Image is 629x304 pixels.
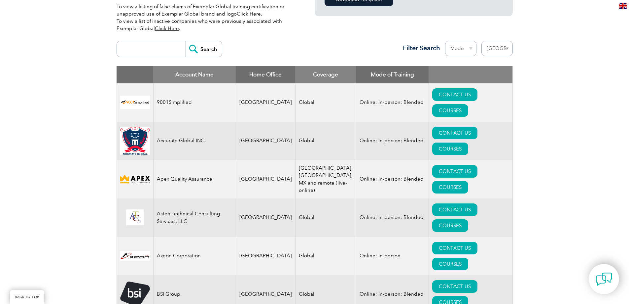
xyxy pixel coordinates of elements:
[120,174,150,185] img: cdfe6d45-392f-f011-8c4d-000d3ad1ee32-logo.png
[399,44,440,52] h3: Filter Search
[120,209,150,226] img: ce24547b-a6e0-e911-a812-000d3a795b83-logo.png
[155,25,179,31] a: Click Here
[153,160,236,198] td: Apex Quality Assurance
[295,122,356,160] td: Global
[153,122,236,160] td: Accurate Global INC.
[619,3,627,9] img: en
[429,66,512,83] th: : activate to sort column ascending
[432,143,468,155] a: COURSES
[236,160,295,198] td: [GEOGRAPHIC_DATA]
[356,66,429,83] th: Mode of Training: activate to sort column ascending
[10,290,44,304] a: BACK TO TOP
[120,96,150,109] img: 37c9c059-616f-eb11-a812-002248153038-logo.png
[236,66,295,83] th: Home Office: activate to sort column ascending
[236,198,295,237] td: [GEOGRAPHIC_DATA]
[432,242,477,254] a: CONTACT US
[432,165,477,178] a: CONTACT US
[356,83,429,122] td: Online; In-person; Blended
[295,198,356,237] td: Global
[356,237,429,275] td: Online; In-person
[295,66,356,83] th: Coverage: activate to sort column ascending
[432,258,468,270] a: COURSES
[295,160,356,198] td: [GEOGRAPHIC_DATA], [GEOGRAPHIC_DATA], MX and remote (live-online)
[153,198,236,237] td: Aston Technical Consulting Services, LLC
[432,280,477,293] a: CONTACT US
[356,198,429,237] td: Online; In-person; Blended
[356,160,429,198] td: Online; In-person; Blended
[356,122,429,160] td: Online; In-person; Blended
[153,66,236,83] th: Account Name: activate to sort column descending
[236,122,295,160] td: [GEOGRAPHIC_DATA]
[432,127,477,139] a: CONTACT US
[186,41,222,57] input: Search
[120,127,150,155] img: a034a1f6-3919-f011-998a-0022489685a1-logo.png
[153,237,236,275] td: Axeon Corporation
[295,83,356,122] td: Global
[120,251,150,261] img: 28820fe6-db04-ea11-a811-000d3a793f32-logo.jpg
[237,11,261,17] a: Click Here
[117,3,295,32] p: To view a listing of false claims of Exemplar Global training certification or unapproved use of ...
[295,237,356,275] td: Global
[432,219,468,232] a: COURSES
[432,203,477,216] a: CONTACT US
[432,104,468,117] a: COURSES
[236,83,295,122] td: [GEOGRAPHIC_DATA]
[432,88,477,101] a: CONTACT US
[153,83,236,122] td: 9001Simplified
[596,271,612,287] img: contact-chat.png
[236,237,295,275] td: [GEOGRAPHIC_DATA]
[432,181,468,194] a: COURSES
